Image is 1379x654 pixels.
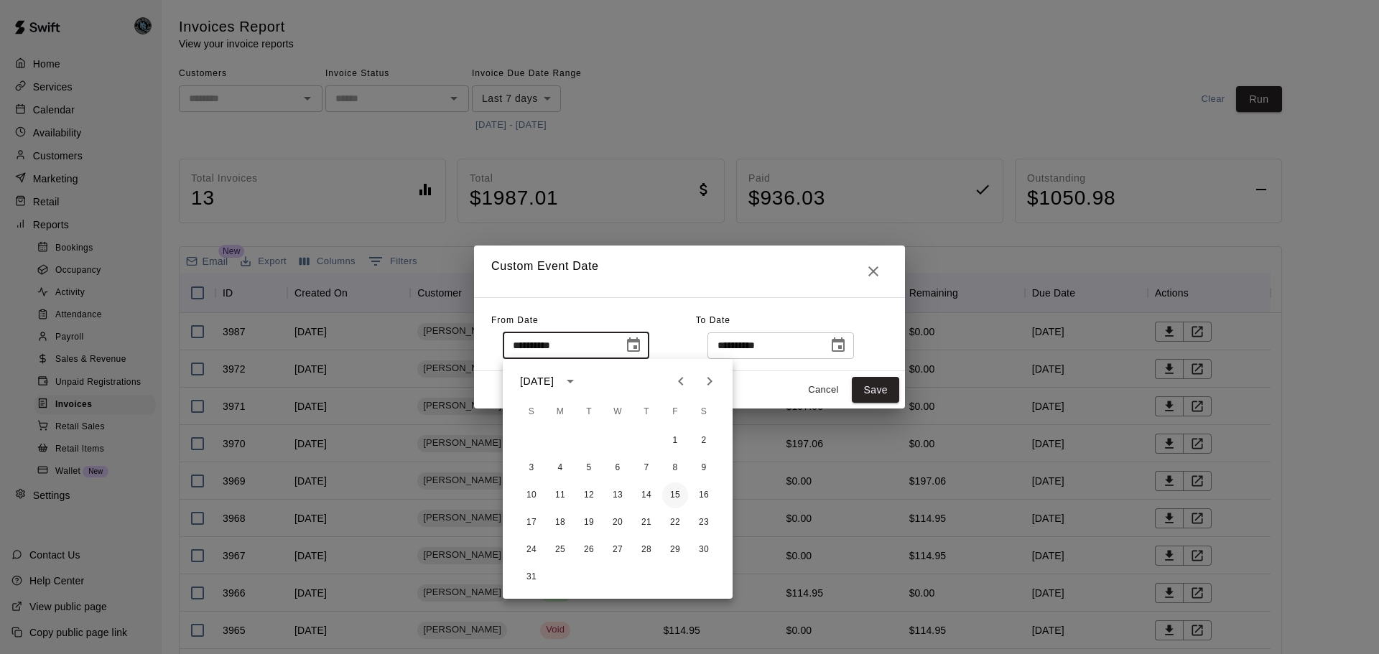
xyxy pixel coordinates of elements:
[695,367,724,396] button: Next month
[662,428,688,454] button: 1
[547,455,573,481] button: 4
[519,510,544,536] button: 17
[852,377,899,403] button: Save
[605,398,631,426] span: Wednesday
[667,367,695,396] button: Previous month
[520,374,554,389] div: [DATE]
[605,510,631,536] button: 20
[519,537,544,563] button: 24
[824,331,853,360] button: Choose date, selected date is Sep 10, 2025
[633,455,659,481] button: 7
[576,537,602,563] button: 26
[576,455,602,481] button: 5
[691,537,717,563] button: 30
[576,398,602,426] span: Tuesday
[547,510,573,536] button: 18
[800,379,846,401] button: Cancel
[859,257,888,286] button: Close
[633,482,659,508] button: 14
[691,482,717,508] button: 16
[547,537,573,563] button: 25
[691,455,717,481] button: 9
[691,398,717,426] span: Saturday
[519,564,544,590] button: 31
[619,331,648,360] button: Choose date, selected date is Sep 3, 2025
[662,510,688,536] button: 22
[519,455,544,481] button: 3
[633,537,659,563] button: 28
[519,398,544,426] span: Sunday
[558,369,582,393] button: calendar view is open, switch to year view
[576,482,602,508] button: 12
[576,510,602,536] button: 19
[605,455,631,481] button: 6
[605,537,631,563] button: 27
[519,482,544,508] button: 10
[605,482,631,508] button: 13
[491,315,539,325] span: From Date
[474,246,905,297] h2: Custom Event Date
[633,398,659,426] span: Thursday
[547,398,573,426] span: Monday
[547,482,573,508] button: 11
[662,482,688,508] button: 15
[633,510,659,536] button: 21
[662,455,688,481] button: 8
[662,398,688,426] span: Friday
[691,428,717,454] button: 2
[696,315,730,325] span: To Date
[691,510,717,536] button: 23
[662,537,688,563] button: 29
